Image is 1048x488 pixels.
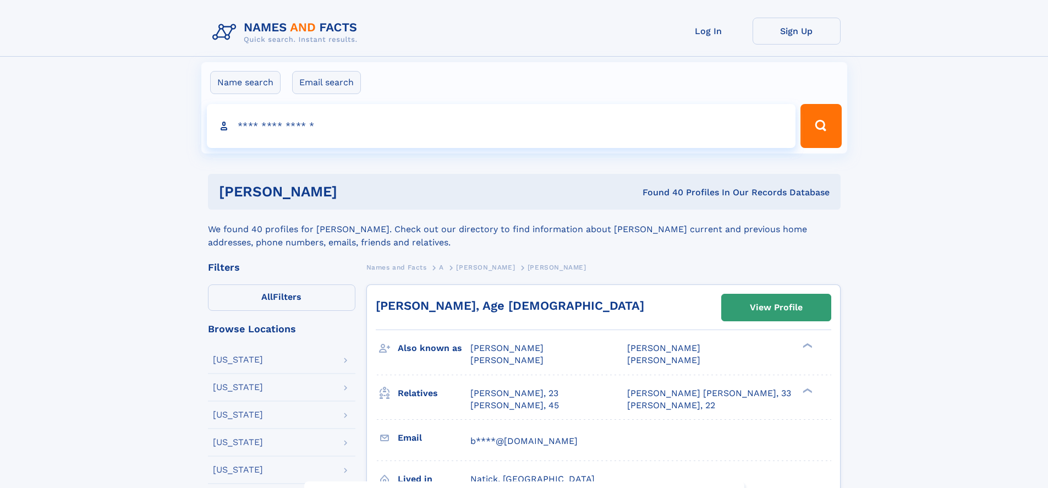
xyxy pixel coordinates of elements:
[398,339,470,358] h3: Also known as
[470,355,544,365] span: [PERSON_NAME]
[261,292,273,302] span: All
[208,324,355,334] div: Browse Locations
[800,342,813,349] div: ❯
[213,465,263,474] div: [US_STATE]
[398,384,470,403] h3: Relatives
[490,187,830,199] div: Found 40 Profiles In Our Records Database
[627,343,700,353] span: [PERSON_NAME]
[292,71,361,94] label: Email search
[470,387,558,399] a: [PERSON_NAME], 23
[800,387,813,394] div: ❯
[800,104,841,148] button: Search Button
[207,104,796,148] input: search input
[439,264,444,271] span: A
[210,71,281,94] label: Name search
[208,262,355,272] div: Filters
[528,264,586,271] span: [PERSON_NAME]
[213,410,263,419] div: [US_STATE]
[627,355,700,365] span: [PERSON_NAME]
[627,399,715,412] a: [PERSON_NAME], 22
[750,295,803,320] div: View Profile
[213,438,263,447] div: [US_STATE]
[208,210,841,249] div: We found 40 profiles for [PERSON_NAME]. Check out our directory to find information about [PERSON...
[208,18,366,47] img: Logo Names and Facts
[456,264,515,271] span: [PERSON_NAME]
[398,429,470,447] h3: Email
[753,18,841,45] a: Sign Up
[376,299,644,312] a: [PERSON_NAME], Age [DEMOGRAPHIC_DATA]
[439,260,444,274] a: A
[665,18,753,45] a: Log In
[208,284,355,311] label: Filters
[470,399,559,412] a: [PERSON_NAME], 45
[627,387,791,399] a: [PERSON_NAME] [PERSON_NAME], 33
[219,185,490,199] h1: [PERSON_NAME]
[470,474,595,484] span: Natick, [GEOGRAPHIC_DATA]
[470,343,544,353] span: [PERSON_NAME]
[366,260,427,274] a: Names and Facts
[722,294,831,321] a: View Profile
[213,383,263,392] div: [US_STATE]
[456,260,515,274] a: [PERSON_NAME]
[213,355,263,364] div: [US_STATE]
